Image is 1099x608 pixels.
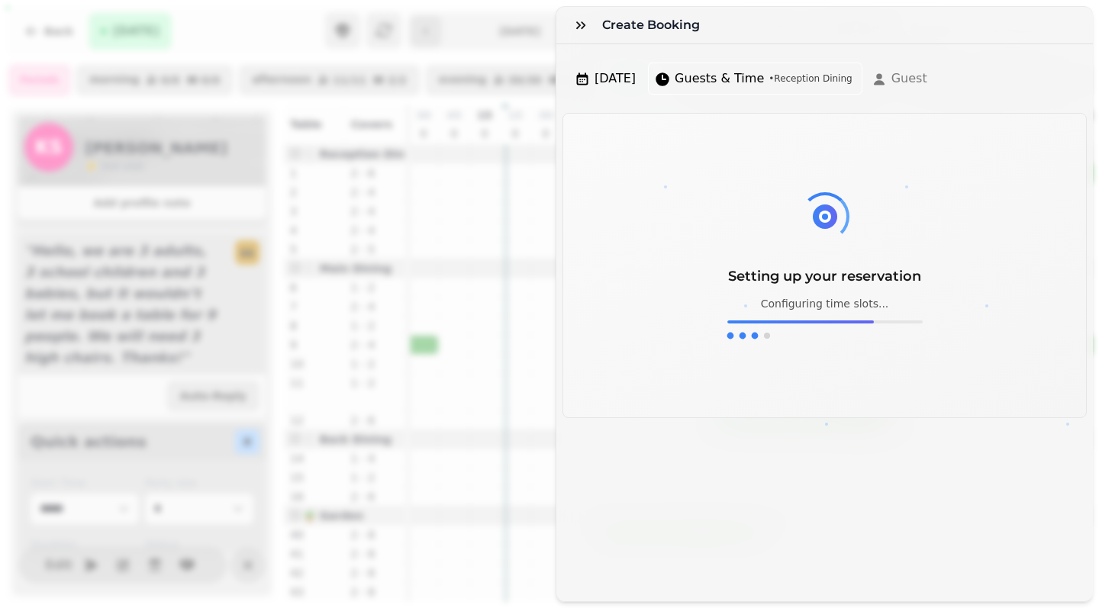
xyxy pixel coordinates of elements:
h3: Create Booking [602,16,706,34]
h3: Setting up your reservation [727,265,923,287]
span: Guests & Time [675,69,764,88]
span: [DATE] [595,69,636,88]
span: Guest [891,69,927,88]
p: Configuring time slots... [727,296,923,311]
span: • Reception Dining [769,72,852,85]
